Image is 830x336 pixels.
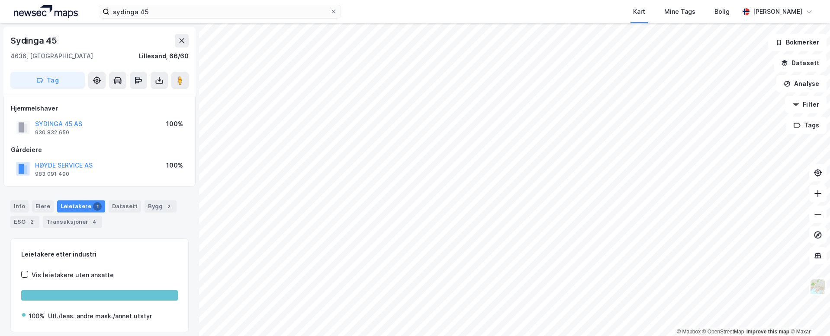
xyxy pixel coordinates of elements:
div: 983 091 490 [35,171,69,178]
div: Kontrollprogram for chat [787,295,830,336]
div: 100% [29,311,45,321]
button: Datasett [774,54,827,72]
div: ESG [10,216,39,228]
button: Tag [10,72,85,89]
div: Mine Tags [664,6,695,17]
div: Hjemmelshaver [11,103,188,114]
button: Bokmerker [768,34,827,51]
div: Transaksjoner [43,216,102,228]
div: Datasett [109,200,141,212]
button: Tags [786,117,827,134]
div: Bolig [714,6,730,17]
a: Mapbox [677,329,701,335]
div: 4636, [GEOGRAPHIC_DATA] [10,51,93,61]
div: Eiere [32,200,54,212]
div: 2 [27,218,36,226]
div: Leietakere [57,200,105,212]
div: 2 [164,202,173,211]
a: OpenStreetMap [702,329,744,335]
div: Gårdeiere [11,145,188,155]
div: Info [10,200,29,212]
div: Vis leietakere uten ansatte [32,270,114,280]
div: 100% [166,119,183,129]
div: 930 832 650 [35,129,69,136]
div: [PERSON_NAME] [753,6,802,17]
button: Filter [785,96,827,113]
div: Lillesand, 66/60 [138,51,189,61]
a: Improve this map [746,329,789,335]
div: Leietakere etter industri [21,249,178,260]
div: 100% [166,160,183,171]
img: logo.a4113a55bc3d86da70a041830d287a7e.svg [14,5,78,18]
div: 1 [93,202,102,211]
div: Kart [633,6,645,17]
div: Utl./leas. andre mask./annet utstyr [48,311,152,321]
div: Bygg [145,200,177,212]
div: 4 [90,218,99,226]
iframe: Chat Widget [787,295,830,336]
button: Analyse [776,75,827,92]
div: Sydinga 45 [10,34,59,48]
img: Z [810,279,826,295]
input: Søk på adresse, matrikkel, gårdeiere, leietakere eller personer [109,5,330,18]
